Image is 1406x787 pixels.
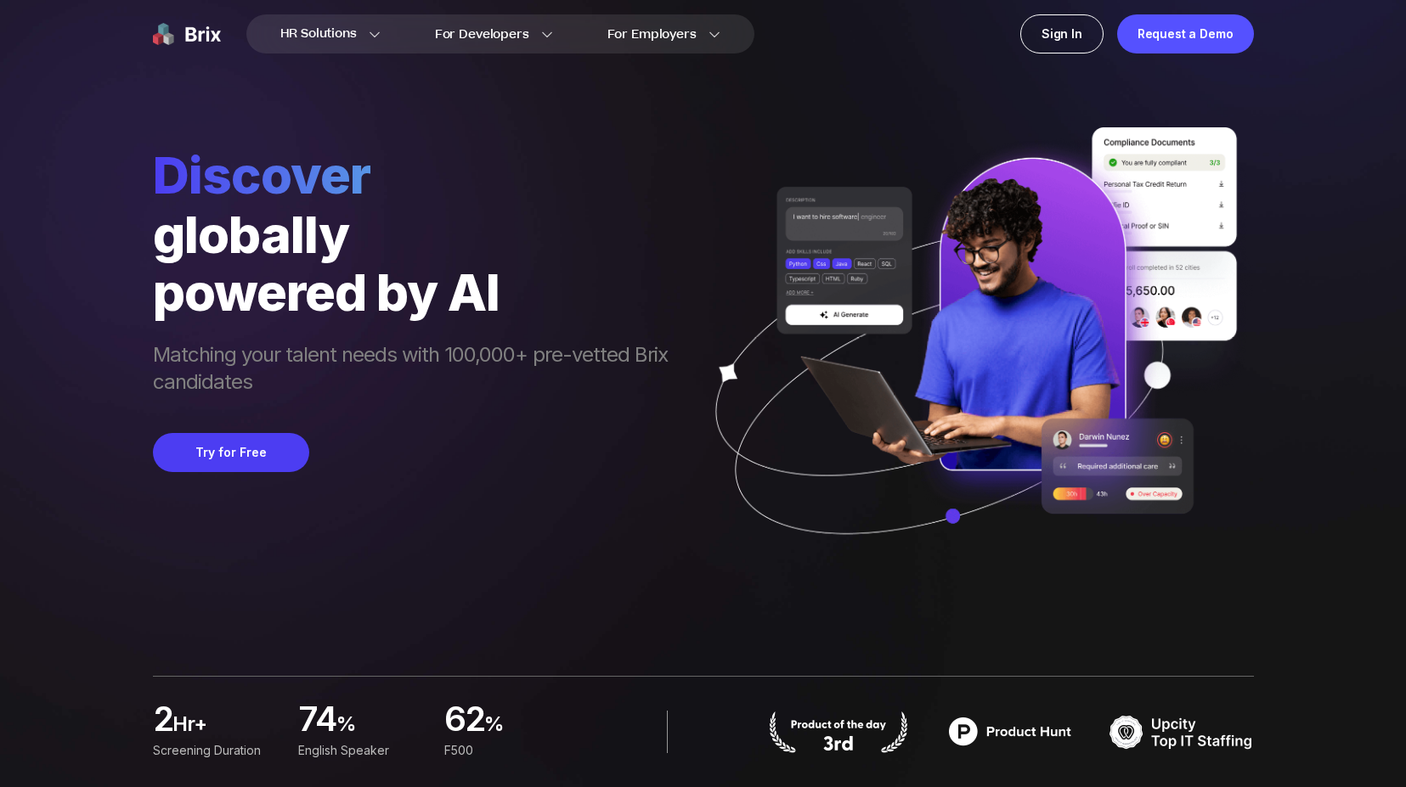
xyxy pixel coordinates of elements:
span: % [484,711,569,745]
span: Matching your talent needs with 100,000+ pre-vetted Brix candidates [153,341,685,399]
span: For Employers [607,25,697,43]
div: Screening duration [153,741,278,760]
span: Discover [153,144,685,205]
span: For Developers [435,25,529,43]
span: % [336,711,424,745]
span: hr+ [172,711,278,745]
img: product hunt badge [766,711,911,753]
span: 74 [298,704,336,738]
div: F500 [443,741,568,760]
img: product hunt badge [938,711,1082,753]
button: Try for Free [153,433,309,472]
span: HR Solutions [280,20,357,48]
div: powered by AI [153,263,685,321]
img: TOP IT STAFFING [1110,711,1254,753]
img: ai generate [685,127,1254,584]
a: Request a Demo [1117,14,1254,53]
div: English Speaker [298,741,423,760]
span: 62 [443,704,484,738]
div: globally [153,205,685,263]
span: 2 [153,704,172,738]
a: Sign In [1020,14,1104,53]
